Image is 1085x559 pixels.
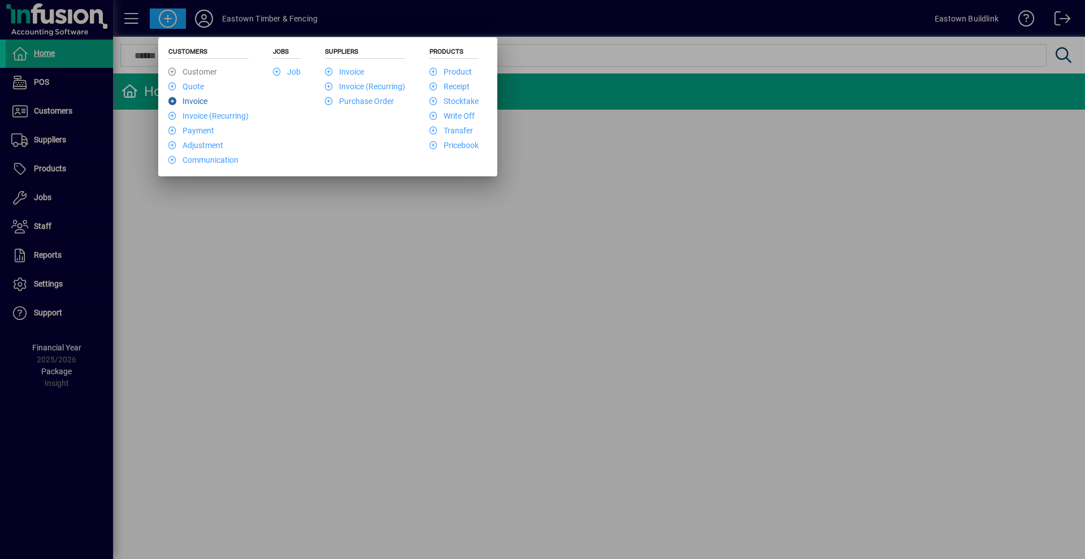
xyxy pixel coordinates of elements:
[325,67,364,76] a: Invoice
[168,82,204,91] a: Quote
[325,47,405,59] h5: Suppliers
[273,67,301,76] a: Job
[168,111,249,120] a: Invoice (Recurring)
[168,141,223,150] a: Adjustment
[429,67,472,76] a: Product
[429,97,479,106] a: Stocktake
[168,155,238,164] a: Communication
[429,47,479,59] h5: Products
[325,97,394,106] a: Purchase Order
[168,97,207,106] a: Invoice
[273,47,301,59] h5: Jobs
[429,82,470,91] a: Receipt
[325,82,405,91] a: Invoice (Recurring)
[429,126,473,135] a: Transfer
[429,111,475,120] a: Write Off
[168,47,249,59] h5: Customers
[429,141,479,150] a: Pricebook
[168,126,214,135] a: Payment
